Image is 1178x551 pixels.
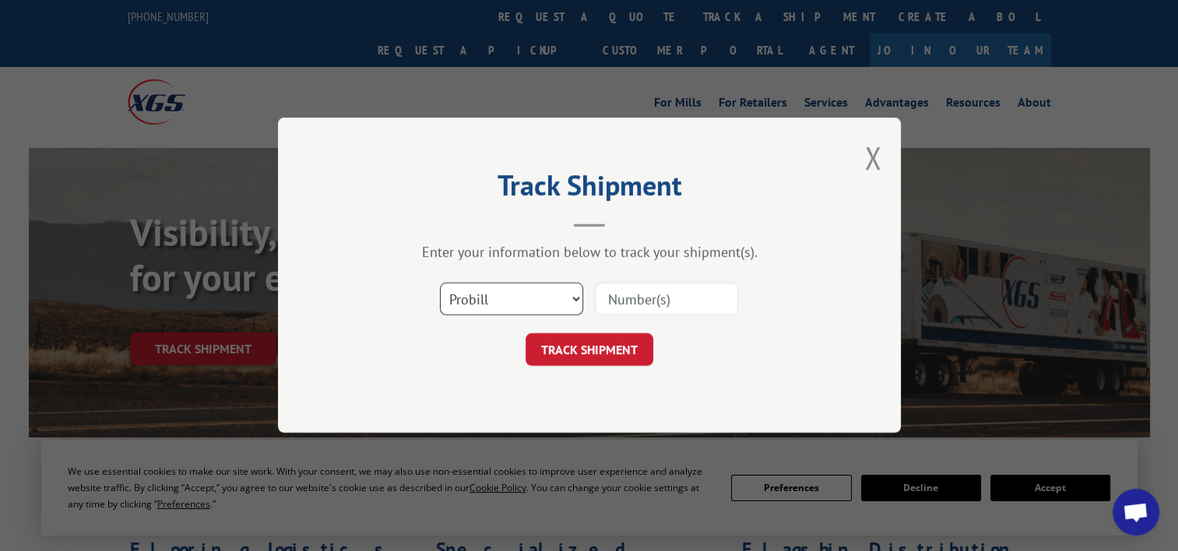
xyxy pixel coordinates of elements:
[595,283,738,316] input: Number(s)
[356,244,823,261] div: Enter your information below to track your shipment(s).
[356,174,823,204] h2: Track Shipment
[1113,489,1159,535] div: Open chat
[526,334,653,367] button: TRACK SHIPMENT
[864,137,881,178] button: Close modal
